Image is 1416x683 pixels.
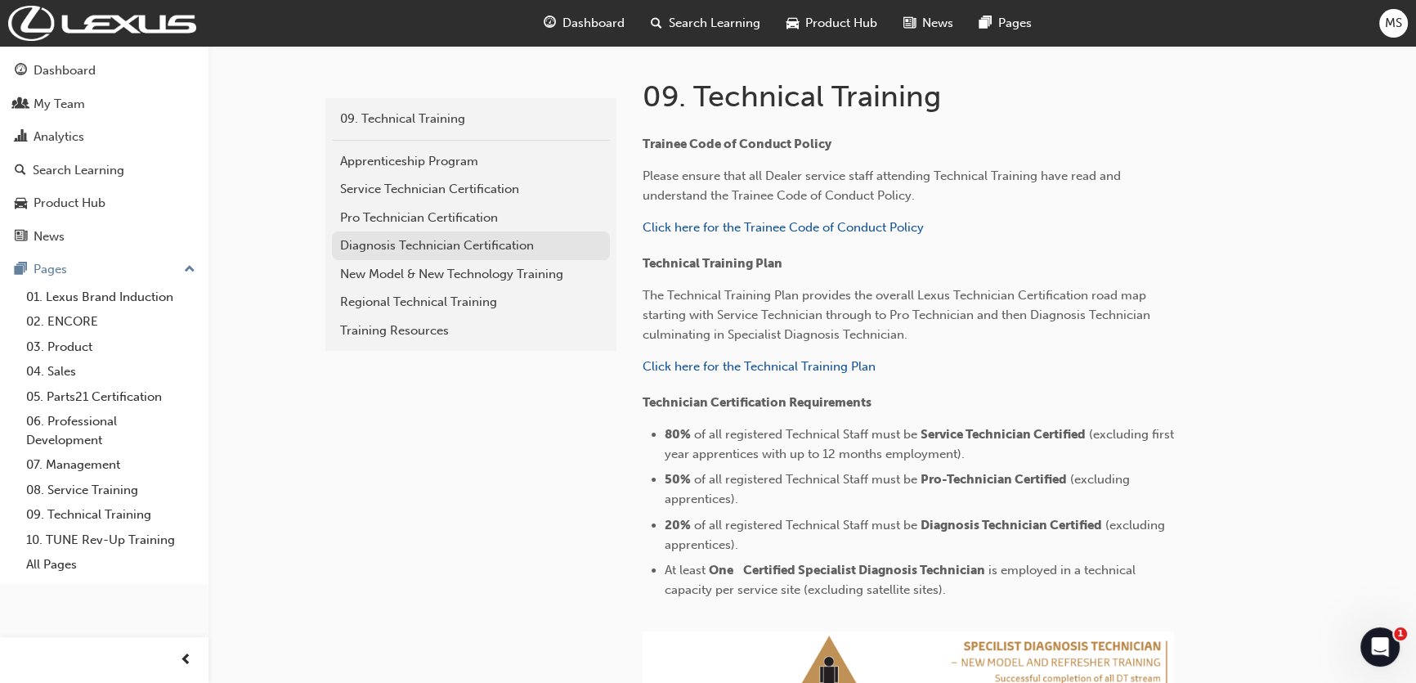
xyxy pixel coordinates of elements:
[665,518,691,532] span: 20%
[7,188,202,218] a: Product Hub
[638,7,773,40] a: search-iconSearch Learning
[340,321,602,340] div: Training Resources
[332,260,610,289] a: New Model & New Technology Training
[15,196,27,211] span: car-icon
[998,14,1032,33] span: Pages
[7,155,202,186] a: Search Learning
[7,122,202,152] a: Analytics
[643,395,872,410] span: Technician Certification Requirements
[665,563,706,577] span: At least
[694,518,917,532] span: of all registered Technical Staff must be
[340,236,602,255] div: Diagnosis Technician Certification
[20,502,202,528] a: 09. Technical Training
[7,52,202,254] button: DashboardMy TeamAnalyticsSearch LearningProduct HubNews
[1385,14,1402,33] span: MS
[15,164,26,178] span: search-icon
[643,169,1124,203] span: Please ensure that all Dealer service staff attending Technical Training have read and understand...
[332,147,610,176] a: Apprenticeship Program
[643,137,831,151] span: Trainee Code of Conduct Policy
[34,95,85,114] div: My Team
[786,13,799,34] span: car-icon
[34,260,67,279] div: Pages
[20,452,202,478] a: 07. Management
[1360,627,1400,667] iframe: Intercom live chat
[15,97,27,112] span: people-icon
[643,220,924,235] a: Click here for the Trainee Code of Conduct Policy
[921,427,1086,442] span: Service Technician Certified
[651,13,662,34] span: search-icon
[531,7,638,40] a: guage-iconDashboard
[332,105,610,133] a: 09. Technical Training
[665,518,1168,552] span: (excluding apprentices).
[332,288,610,317] a: Regional Technical Training
[184,259,195,281] span: up-icon
[332,204,610,232] a: Pro Technician Certification
[20,309,202,335] a: 02. ENCORE
[643,79,1179,115] h1: 09. Technical Training
[743,563,985,577] span: Certified Specialist Diagnosis Technician
[20,478,202,503] a: 08. Service Training
[340,180,602,199] div: Service Technician Certification
[643,288,1154,342] span: The Technical Training Plan provides the overall Lexus Technician Certification road map starting...
[921,518,1102,532] span: Diagnosis Technician Certified
[20,359,202,384] a: 04. Sales
[1394,627,1407,640] span: 1
[669,14,760,33] span: Search Learning
[15,64,27,79] span: guage-icon
[332,317,610,345] a: Training Resources
[665,472,691,487] span: 50%
[340,265,602,284] div: New Model & New Technology Training
[544,13,556,34] span: guage-icon
[340,293,602,312] div: Regional Technical Training
[20,552,202,577] a: All Pages
[979,13,992,34] span: pages-icon
[15,230,27,245] span: news-icon
[7,222,202,252] a: News
[903,13,916,34] span: news-icon
[20,335,202,360] a: 03. Product
[643,359,876,374] a: Click here for the Technical Training Plan
[1379,9,1408,38] button: MS
[8,6,196,41] img: Trak
[805,14,877,33] span: Product Hub
[890,7,966,40] a: news-iconNews
[7,254,202,285] button: Pages
[921,472,1067,487] span: Pro-Technician Certified
[922,14,953,33] span: News
[20,409,202,452] a: 06. Professional Development
[20,384,202,410] a: 05. Parts21 Certification
[643,256,782,271] span: Technical Training Plan
[34,194,105,213] div: Product Hub
[33,161,124,180] div: Search Learning
[7,89,202,119] a: My Team
[34,61,96,80] div: Dashboard
[15,263,27,277] span: pages-icon
[20,285,202,310] a: 01. Lexus Brand Induction
[773,7,890,40] a: car-iconProduct Hub
[709,563,733,577] span: One
[20,528,202,553] a: 10. TUNE Rev-Up Training
[34,227,65,246] div: News
[694,472,917,487] span: of all registered Technical Staff must be
[340,110,602,128] div: 09. Technical Training
[340,209,602,227] div: Pro Technician Certification
[332,175,610,204] a: Service Technician Certification
[665,427,691,442] span: 80%
[562,14,625,33] span: Dashboard
[340,152,602,171] div: Apprenticeship Program
[665,427,1177,461] span: (excluding first year apprentices with up to 12 months employment).
[34,128,84,146] div: Analytics
[180,650,192,671] span: prev-icon
[966,7,1045,40] a: pages-iconPages
[15,130,27,145] span: chart-icon
[7,56,202,86] a: Dashboard
[332,231,610,260] a: Diagnosis Technician Certification
[694,427,917,442] span: of all registered Technical Staff must be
